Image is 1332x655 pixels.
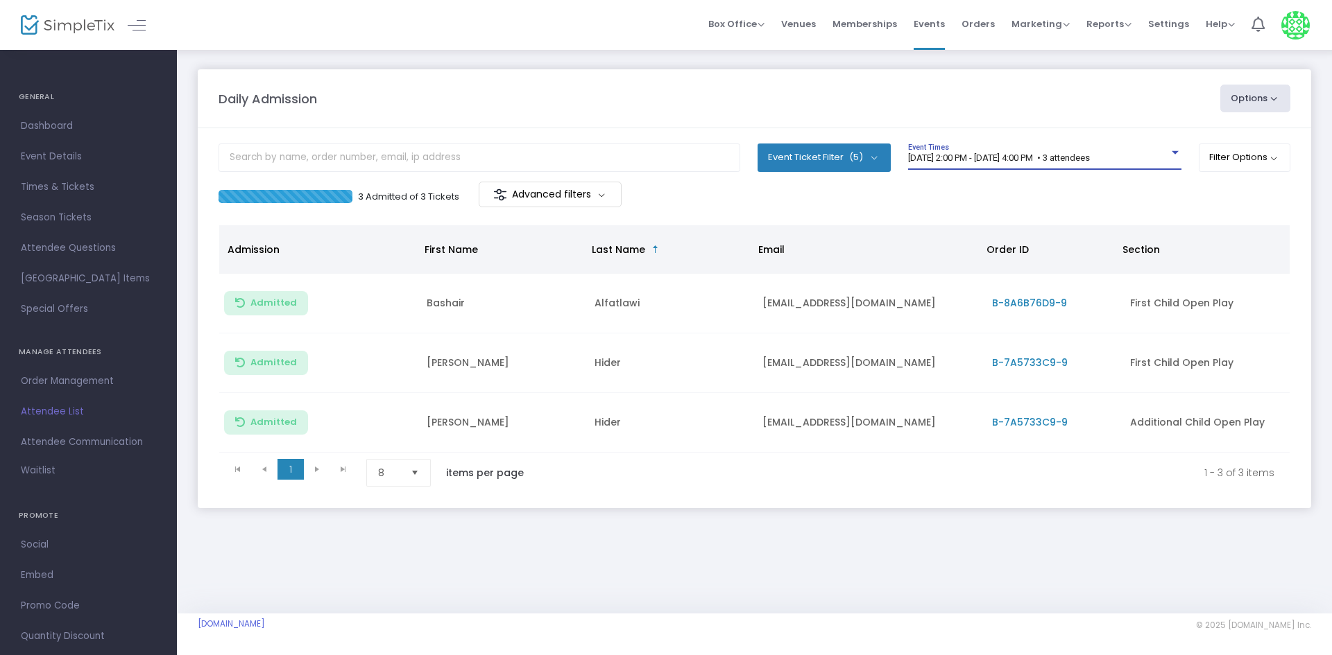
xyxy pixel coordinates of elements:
[405,460,425,486] button: Select
[21,627,156,645] span: Quantity Discount
[277,459,304,480] span: Page 1
[228,243,280,256] span: Admission
[962,6,995,42] span: Orders
[418,333,586,393] td: [PERSON_NAME]
[219,143,740,172] input: Search by name, order number, email, ip address
[832,6,897,42] span: Memberships
[553,459,1274,487] kendo-pager-info: 1 - 3 of 3 items
[1011,17,1070,30] span: Marketing
[758,143,891,171] button: Event Ticket Filter(5)
[19,338,158,366] h4: MANAGE ATTENDEES
[1122,274,1290,333] td: First Child Open Play
[1086,17,1132,30] span: Reports
[1148,6,1189,42] span: Settings
[21,433,156,451] span: Attendee Communication
[21,178,156,196] span: Times & Tickets
[21,536,156,554] span: Social
[378,466,400,480] span: 8
[219,225,1290,453] div: Data table
[224,291,308,315] button: Admitted
[21,403,156,421] span: Attendee List
[493,188,507,202] img: filter
[418,274,586,333] td: Bashair
[479,182,622,207] m-button: Advanced filters
[1122,393,1290,453] td: Additional Child Open Play
[21,209,156,227] span: Season Tickets
[708,17,765,30] span: Box Office
[224,410,308,435] button: Admitted
[1199,143,1291,171] button: Filter Options
[198,618,265,629] a: [DOMAIN_NAME]
[754,333,984,393] td: [EMAIL_ADDRESS][DOMAIN_NAME]
[1206,17,1235,30] span: Help
[425,243,478,256] span: First Name
[754,274,984,333] td: [EMAIL_ADDRESS][DOMAIN_NAME]
[1122,243,1160,256] span: Section
[1220,85,1291,112] button: Options
[758,243,785,256] span: Email
[987,243,1029,256] span: Order ID
[21,300,156,318] span: Special Offers
[19,502,158,530] h4: PROMOTE
[21,372,156,390] span: Order Management
[592,243,645,256] span: Last Name
[250,297,297,308] span: Admitted
[992,415,1068,429] span: B-7A5733C9-9
[358,190,459,204] p: 3 Admitted of 3 Tickets
[586,393,754,453] td: Hider
[21,270,156,288] span: [GEOGRAPHIC_DATA] Items
[224,351,308,375] button: Admitted
[250,417,297,428] span: Admitted
[914,6,945,42] span: Events
[992,356,1068,369] span: B-7A5733C9-9
[992,296,1067,310] span: B-8A6B76D9-9
[446,466,524,480] label: items per page
[586,333,754,393] td: Hider
[781,6,816,42] span: Venues
[908,152,1090,163] span: [DATE] 2:00 PM - [DATE] 4:00 PM • 3 attendees
[219,89,317,108] m-panel-title: Daily Admission
[1196,620,1311,631] span: © 2025 [DOMAIN_NAME] Inc.
[21,597,156,615] span: Promo Code
[754,393,984,453] td: [EMAIL_ADDRESS][DOMAIN_NAME]
[19,83,158,111] h4: GENERAL
[849,152,863,163] span: (5)
[21,566,156,584] span: Embed
[418,393,586,453] td: [PERSON_NAME]
[586,274,754,333] td: Alfatlawi
[250,357,297,368] span: Admitted
[21,148,156,166] span: Event Details
[21,239,156,257] span: Attendee Questions
[1122,333,1290,393] td: First Child Open Play
[21,117,156,135] span: Dashboard
[21,464,55,478] span: Waitlist
[650,244,661,255] span: Sortable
